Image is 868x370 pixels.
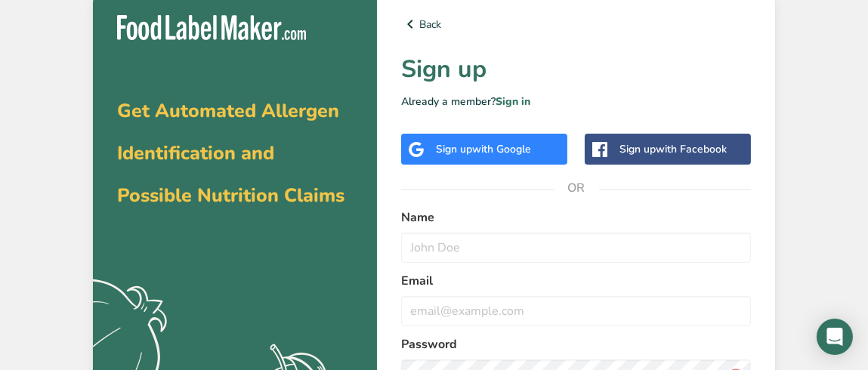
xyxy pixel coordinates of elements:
[496,94,530,109] a: Sign in
[656,142,727,156] span: with Facebook
[401,272,751,290] label: Email
[436,141,531,157] div: Sign up
[619,141,727,157] div: Sign up
[554,165,599,211] span: OR
[401,233,751,263] input: John Doe
[117,98,344,208] span: Get Automated Allergen Identification and Possible Nutrition Claims
[401,208,751,227] label: Name
[401,94,751,109] p: Already a member?
[401,335,751,353] label: Password
[401,15,751,33] a: Back
[817,319,853,355] div: Open Intercom Messenger
[472,142,531,156] span: with Google
[117,15,306,40] img: Food Label Maker
[401,296,751,326] input: email@example.com
[401,51,751,88] h1: Sign up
